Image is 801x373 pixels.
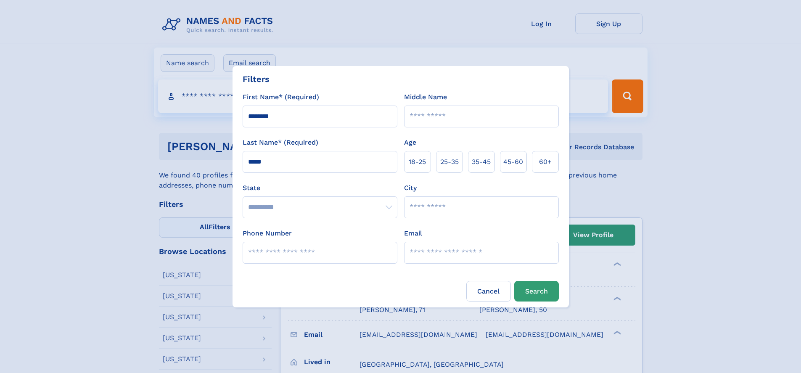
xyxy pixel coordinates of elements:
label: Email [404,228,422,238]
span: 45‑60 [503,157,523,167]
label: Phone Number [243,228,292,238]
span: 25‑35 [440,157,459,167]
button: Search [514,281,559,302]
label: Age [404,138,416,148]
label: Cancel [466,281,511,302]
label: Middle Name [404,92,447,102]
label: Last Name* (Required) [243,138,318,148]
label: State [243,183,397,193]
div: Filters [243,73,270,85]
label: City [404,183,417,193]
label: First Name* (Required) [243,92,319,102]
span: 60+ [539,157,552,167]
span: 18‑25 [409,157,426,167]
span: 35‑45 [472,157,491,167]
